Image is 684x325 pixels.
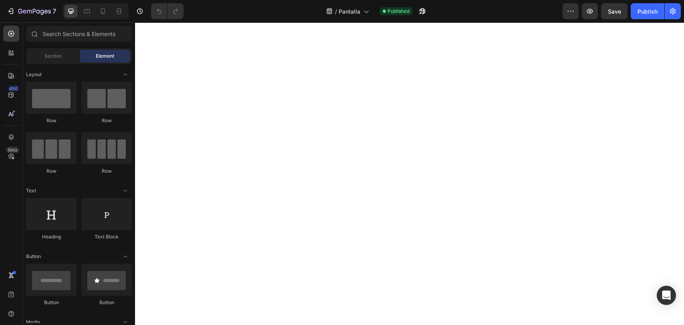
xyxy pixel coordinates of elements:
[135,22,684,325] iframe: Design area
[26,299,77,306] div: Button
[26,233,77,240] div: Heading
[608,8,621,15] span: Save
[26,71,42,78] span: Layout
[387,8,410,15] span: Published
[26,26,132,42] input: Search Sections & Elements
[151,3,184,19] div: Undo/Redo
[81,233,132,240] div: Text Block
[52,6,56,16] p: 7
[3,3,60,19] button: 7
[26,117,77,124] div: Row
[638,7,658,16] div: Publish
[81,299,132,306] div: Button
[631,3,664,19] button: Publish
[119,250,132,263] span: Toggle open
[44,52,62,60] span: Section
[26,187,36,194] span: Text
[8,85,19,92] div: 450
[26,168,77,175] div: Row
[335,7,337,16] span: /
[81,117,132,124] div: Row
[96,52,114,60] span: Element
[119,184,132,197] span: Toggle open
[657,286,676,305] div: Open Intercom Messenger
[26,253,41,260] span: Button
[81,168,132,175] div: Row
[601,3,628,19] button: Save
[339,7,360,16] span: Pantalla
[6,147,19,153] div: Beta
[119,68,132,81] span: Toggle open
